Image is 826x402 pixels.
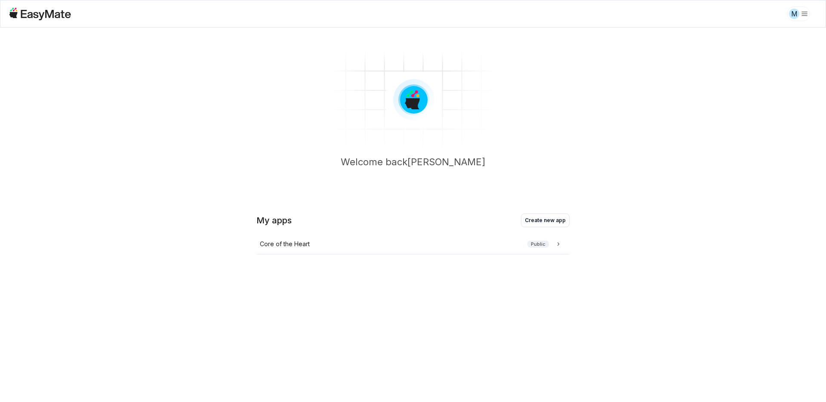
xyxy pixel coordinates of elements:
[256,234,570,254] a: Core of the HeartPublic
[260,239,310,249] p: Core of the Heart
[527,241,549,248] span: Public
[341,155,485,182] p: Welcome back [PERSON_NAME]
[521,213,570,227] button: Create new app
[256,214,292,226] h2: My apps
[789,9,799,19] div: M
